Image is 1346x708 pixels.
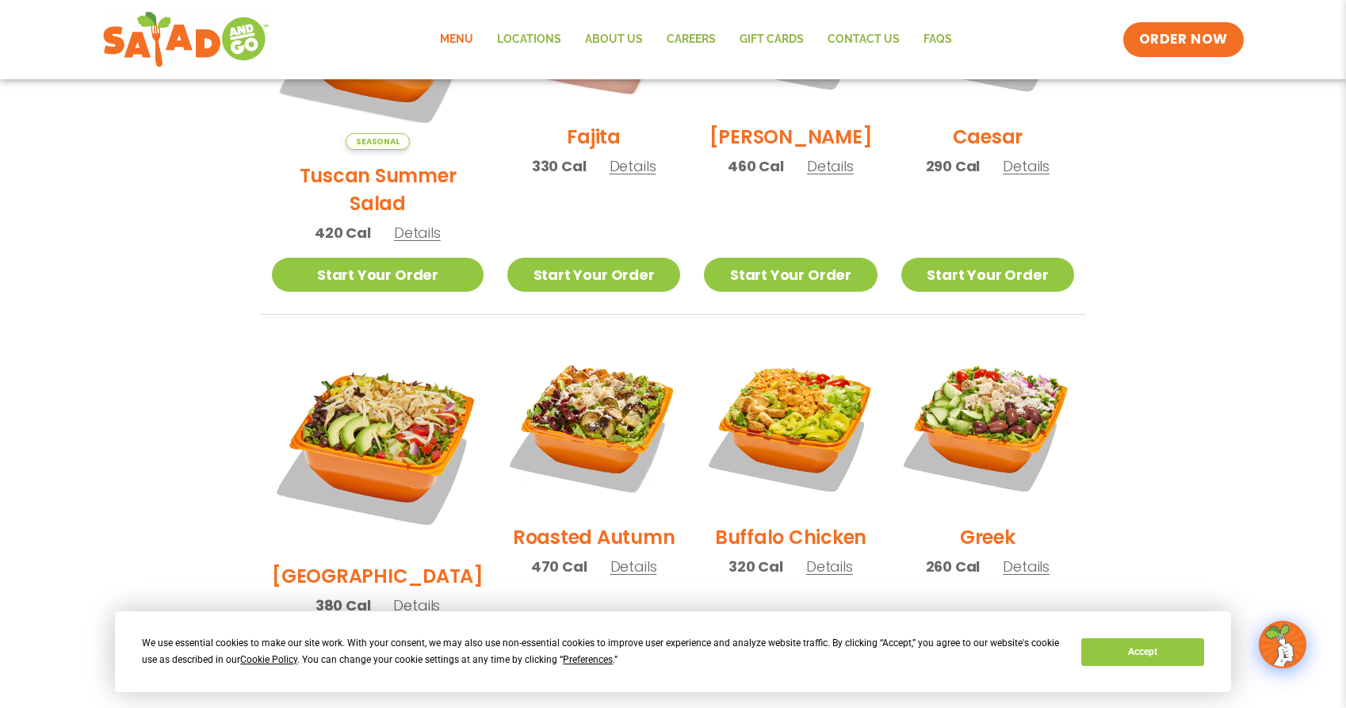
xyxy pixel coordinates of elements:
span: 460 Cal [728,155,784,177]
h2: Greek [960,523,1015,551]
div: We use essential cookies to make our site work. With your consent, we may also use non-essential ... [142,635,1062,668]
a: ORDER NOW [1123,22,1244,57]
a: FAQs [912,21,964,58]
a: Menu [428,21,485,58]
a: Contact Us [816,21,912,58]
img: Product photo for BBQ Ranch Salad [272,339,484,550]
span: Details [610,557,657,576]
span: 330 Cal [532,155,587,177]
span: 470 Cal [531,556,587,577]
nav: Menu [428,21,964,58]
span: Details [610,156,656,176]
span: Seasonal [346,133,410,150]
img: new-SAG-logo-768×292 [102,8,270,71]
h2: Buffalo Chicken [715,523,866,551]
img: wpChatIcon [1260,622,1305,667]
span: 380 Cal [315,595,371,616]
span: ORDER NOW [1139,30,1228,49]
a: Careers [655,21,728,58]
img: Product photo for Greek Salad [901,339,1074,511]
span: Details [807,156,854,176]
a: About Us [573,21,655,58]
h2: Fajita [567,123,621,151]
button: Accept [1081,638,1203,666]
span: Details [806,557,853,576]
span: Details [393,595,440,615]
span: 420 Cal [315,222,371,243]
a: Start Your Order [272,258,484,292]
a: Start Your Order [507,258,680,292]
span: Cookie Policy [240,654,297,665]
span: 320 Cal [728,556,783,577]
a: GIFT CARDS [728,21,816,58]
h2: Tuscan Summer Salad [272,162,484,217]
span: 290 Cal [926,155,981,177]
span: Details [394,223,441,243]
a: Start Your Order [901,258,1074,292]
h2: Roasted Autumn [513,523,675,551]
h2: [GEOGRAPHIC_DATA] [272,562,484,590]
span: Details [1003,156,1050,176]
a: Locations [485,21,573,58]
div: Cookie Consent Prompt [115,611,1231,692]
a: Start Your Order [704,258,877,292]
span: Details [1003,557,1050,576]
img: Product photo for Roasted Autumn Salad [507,339,680,511]
span: 260 Cal [926,556,981,577]
span: Preferences [563,654,613,665]
h2: Caesar [953,123,1023,151]
img: Product photo for Buffalo Chicken Salad [704,339,877,511]
h2: [PERSON_NAME] [709,123,873,151]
